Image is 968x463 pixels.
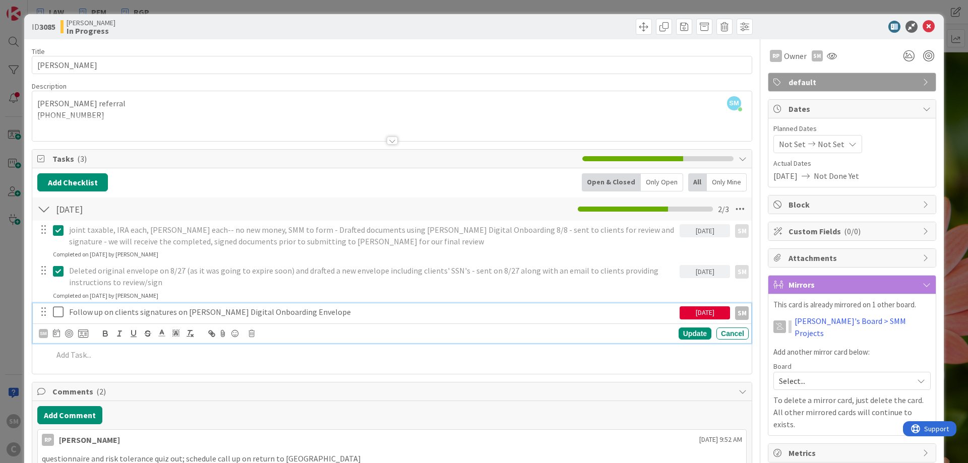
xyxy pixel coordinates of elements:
p: [PERSON_NAME] referral [37,98,747,109]
div: All [688,173,707,191]
span: Owner [784,50,807,62]
b: 3085 [39,22,55,32]
div: Only Mine [707,173,747,191]
p: Deleted original envelope on 8/27 (as it was going to expire soon) and drafted a new envelope inc... [69,265,676,288]
button: Add Checklist [37,173,108,191]
span: Not Done Yet [814,170,859,182]
div: [PERSON_NAME] [59,434,120,446]
div: Cancel [716,327,749,340]
span: [DATE] [773,170,798,182]
div: SM [735,265,749,279]
span: [DATE] 9:52 AM [699,434,742,445]
span: default [789,76,918,88]
p: [PHONE_NUMBER] [37,109,747,121]
div: [DATE] [680,265,730,278]
button: Add Comment [37,406,102,424]
span: ( 3 ) [77,154,87,164]
div: SM [39,329,48,338]
span: ( 2 ) [96,386,106,396]
input: type card name here... [32,56,752,74]
span: Metrics [789,447,918,459]
input: Add Checklist... [52,200,279,218]
div: Update [679,327,711,340]
p: Add another mirror card below: [773,347,931,358]
span: Dates [789,103,918,115]
p: To delete a mirror card, just delete the card. All other mirrored cards will continue to exists. [773,394,931,430]
span: Not Set [779,138,806,150]
span: ( 0/0 ) [844,226,861,236]
span: Description [32,82,67,91]
label: Title [32,47,45,56]
div: RP [42,434,54,446]
div: RP [770,50,782,62]
span: Attachments [789,252,918,264]
p: This card is already mirrored on 1 other board. [773,299,931,311]
span: ID [32,21,55,33]
span: Custom Fields [789,225,918,237]
span: Tasks [52,153,577,165]
div: [DATE] [680,306,730,319]
span: Board [773,363,792,370]
span: Block [789,199,918,211]
div: SM [735,306,749,320]
span: Actual Dates [773,158,931,169]
div: Only Open [641,173,683,191]
span: [PERSON_NAME] [67,19,115,27]
div: Completed on [DATE] by [PERSON_NAME] [53,291,158,300]
span: Planned Dates [773,123,931,134]
div: SM [735,224,749,238]
span: Not Set [818,138,844,150]
span: Select... [779,374,908,388]
div: Open & Closed [582,173,641,191]
span: Comments [52,385,734,398]
div: Completed on [DATE] by [PERSON_NAME] [53,250,158,259]
span: Support [21,2,46,14]
div: [DATE] [680,224,730,237]
a: [PERSON_NAME]'s Board > SMM Projects [795,315,931,339]
span: 2 / 3 [718,203,729,215]
p: joint taxable, IRA each, [PERSON_NAME] each-- no new money, SMM to form - Drafted documents using... [69,224,676,247]
p: Follow up on clients signatures on [PERSON_NAME] Digital Onboarding Envelope [69,306,676,318]
b: In Progress [67,27,115,35]
span: SM [727,96,741,110]
div: SM [812,50,823,61]
span: Mirrors [789,279,918,291]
